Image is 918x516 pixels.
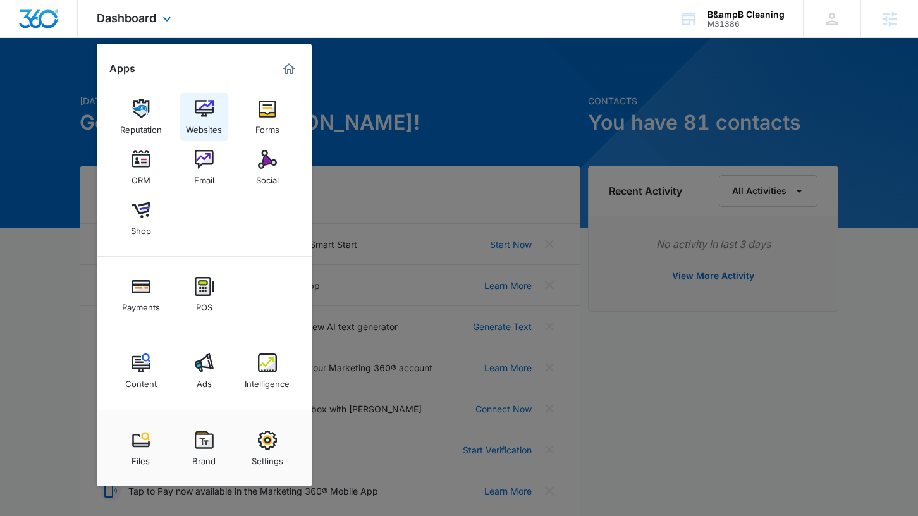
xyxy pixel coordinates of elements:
[707,9,785,20] div: account name
[243,93,291,141] a: Forms
[109,63,135,75] h2: Apps
[117,347,165,395] a: Content
[192,450,216,466] div: Brand
[243,144,291,192] a: Social
[186,118,222,135] div: Websites
[132,169,150,185] div: CRM
[180,271,228,319] a: POS
[255,118,279,135] div: Forms
[180,144,228,192] a: Email
[131,219,151,236] div: Shop
[117,424,165,472] a: Files
[180,347,228,395] a: Ads
[256,169,279,185] div: Social
[252,450,283,466] div: Settings
[194,169,214,185] div: Email
[117,93,165,141] a: Reputation
[243,424,291,472] a: Settings
[120,118,162,135] div: Reputation
[117,271,165,319] a: Payments
[122,296,160,312] div: Payments
[117,144,165,192] a: CRM
[279,59,299,79] a: Marketing 360® Dashboard
[125,372,157,389] div: Content
[196,296,212,312] div: POS
[180,93,228,141] a: Websites
[117,194,165,242] a: Shop
[707,20,785,28] div: account id
[132,450,150,466] div: Files
[197,372,212,389] div: Ads
[243,347,291,395] a: Intelligence
[97,11,156,25] span: Dashboard
[180,424,228,472] a: Brand
[245,372,290,389] div: Intelligence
